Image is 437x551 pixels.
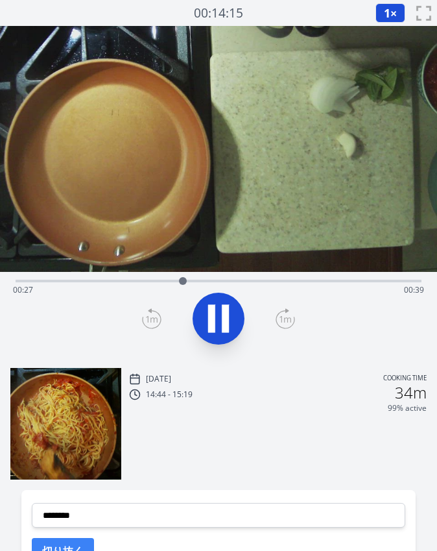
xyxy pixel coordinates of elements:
p: 14:44 - 15:19 [146,389,193,400]
p: Cooking time [383,373,427,385]
h2: 34m [395,385,427,400]
img: 250810184459_thumb.jpeg [10,368,121,479]
p: [DATE] [146,374,171,384]
span: 1 [384,5,390,21]
span: 00:39 [404,284,424,295]
span: 00:27 [13,284,33,295]
p: 99% active [388,403,427,413]
a: 00:14:15 [194,4,243,23]
button: 1× [375,3,405,23]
